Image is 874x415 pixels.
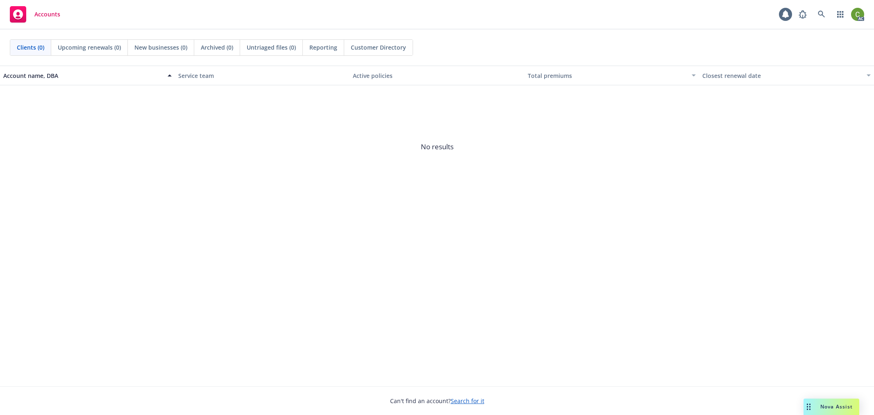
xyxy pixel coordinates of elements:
[795,6,811,23] a: Report a Bug
[58,43,121,52] span: Upcoming renewals (0)
[7,3,64,26] a: Accounts
[17,43,44,52] span: Clients (0)
[351,43,406,52] span: Customer Directory
[350,66,524,85] button: Active policies
[820,403,853,410] span: Nova Assist
[451,397,484,405] a: Search for it
[804,399,859,415] button: Nova Assist
[201,43,233,52] span: Archived (0)
[353,71,521,80] div: Active policies
[851,8,864,21] img: photo
[702,71,862,80] div: Closest renewal date
[390,397,484,405] span: Can't find an account?
[134,43,187,52] span: New businesses (0)
[309,43,337,52] span: Reporting
[3,71,163,80] div: Account name, DBA
[813,6,830,23] a: Search
[699,66,874,85] button: Closest renewal date
[34,11,60,18] span: Accounts
[178,71,347,80] div: Service team
[832,6,849,23] a: Switch app
[804,399,814,415] div: Drag to move
[528,71,687,80] div: Total premiums
[524,66,699,85] button: Total premiums
[175,66,350,85] button: Service team
[247,43,296,52] span: Untriaged files (0)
